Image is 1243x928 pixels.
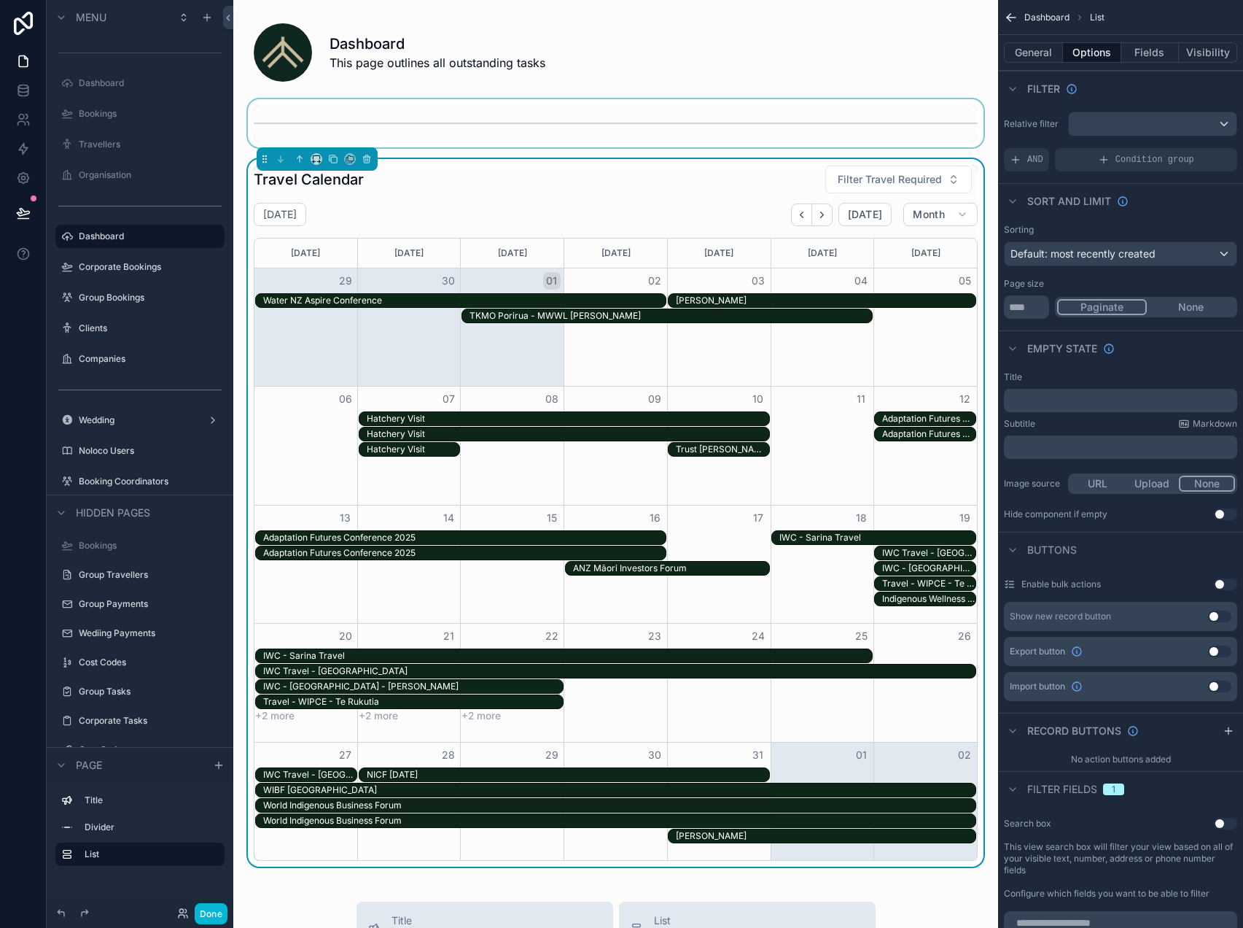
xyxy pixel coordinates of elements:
label: Clients [79,322,222,334]
button: 05 [956,272,973,290]
button: 06 [337,390,354,408]
label: Enable bulk actions [1021,579,1101,590]
a: Cost Codes [79,657,222,668]
div: IWC - [GEOGRAPHIC_DATA] - [PERSON_NAME] [263,681,563,692]
span: List [1090,12,1104,23]
label: List [85,848,213,860]
button: Month [903,203,978,226]
button: 18 [852,509,870,527]
a: Cost Codes [79,744,222,756]
span: Menu [76,10,106,25]
button: General [1004,42,1063,63]
div: Travel - WIPCE - Te Rukutia [882,577,975,590]
label: Wediing Payments [79,627,222,639]
div: Adaptation Futures Conference 2025 [263,546,666,560]
div: IWC Travel - Brisbane [263,665,975,678]
button: None [1179,476,1235,492]
div: IWC - Sarina Travel [263,649,872,662]
div: IWC - Sarina Travel [779,532,975,544]
button: 10 [749,390,767,408]
button: 11 [852,390,870,408]
a: Group Payments [79,598,222,610]
button: 13 [337,509,354,527]
label: Organisation [79,169,222,181]
div: IWC - [GEOGRAPHIC_DATA] - [PERSON_NAME] [882,562,975,574]
div: Adaptation Futures Conference 2025 [882,428,975,441]
button: 03 [749,272,767,290]
span: Title [391,913,482,928]
span: Sort And Limit [1027,194,1111,209]
div: [DATE] [670,239,768,268]
label: Subtitle [1004,418,1035,430]
label: This view search box will filter your view based on all of your visible text, number, address or ... [1004,841,1237,876]
div: [DATE] [463,239,561,268]
div: WIBF [GEOGRAPHIC_DATA] [263,784,975,796]
div: Hatchery Visit [367,412,769,425]
span: List [654,913,779,928]
label: Search box [1004,818,1051,830]
div: World Indigenous Business Forum [263,814,975,827]
button: 09 [646,390,663,408]
button: Visibility [1179,42,1237,63]
div: Adaptation Futures Conference 2025 [882,412,975,425]
button: +2 more [359,710,398,722]
div: IWC - Sarina Travel [779,531,975,544]
span: Export button [1010,646,1065,657]
span: Markdown [1193,418,1237,430]
div: IWC Travel - Brisbane [263,768,356,781]
button: 01 [543,272,561,290]
span: Dashboard [1024,12,1069,23]
span: Condition group [1115,154,1194,166]
div: IWC - Sarina Travel [263,650,872,662]
label: Image source [1004,478,1062,490]
label: Bookings [79,108,222,120]
button: Options [1063,42,1121,63]
div: 1 [1112,784,1115,795]
label: Noloco Users [79,445,222,457]
h1: Travel Calendar [254,169,364,190]
label: Companies [79,353,222,365]
button: Fields [1121,42,1180,63]
button: 22 [543,627,561,645]
button: 01 [852,746,870,764]
label: Group Travellers [79,569,222,581]
span: Buttons [1027,543,1077,557]
button: 15 [543,509,561,527]
label: Group Tasks [79,686,222,697]
span: [DATE] [848,208,882,221]
label: Sorting [1004,224,1034,236]
button: 14 [440,509,457,527]
button: 27 [337,746,354,764]
div: World Indigenous Business Forum [263,799,975,812]
button: 29 [543,746,561,764]
button: 07 [440,390,457,408]
div: ANZ Māori Investors Forum [573,562,769,575]
button: 02 [956,746,973,764]
label: Page size [1004,278,1044,290]
button: None [1147,299,1235,315]
label: Configure which fields you want to be able to filter [1004,888,1209,900]
button: +2 more [255,710,295,722]
span: Filter fields [1027,782,1097,797]
button: 25 [852,627,870,645]
div: Hatchery Visit [367,443,460,456]
label: Relative filter [1004,118,1062,130]
span: Page [76,758,102,773]
div: [PERSON_NAME] [676,830,975,842]
div: [PERSON_NAME] [676,295,975,306]
div: [DATE] [876,239,975,268]
div: Te Kakano [676,830,975,843]
label: Title [85,794,219,806]
div: IWC - Brisbane - Georgina King [263,680,563,693]
div: ANZ Māori Investors Forum [573,562,769,574]
div: Te Kakano [676,294,975,307]
div: Water NZ Aspire Conference [263,295,666,306]
a: Travellers [79,139,222,150]
label: Corporate Tasks [79,715,222,727]
div: TKMO Porirua - MWWL Manu Korero [469,309,872,322]
button: 30 [440,272,457,290]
